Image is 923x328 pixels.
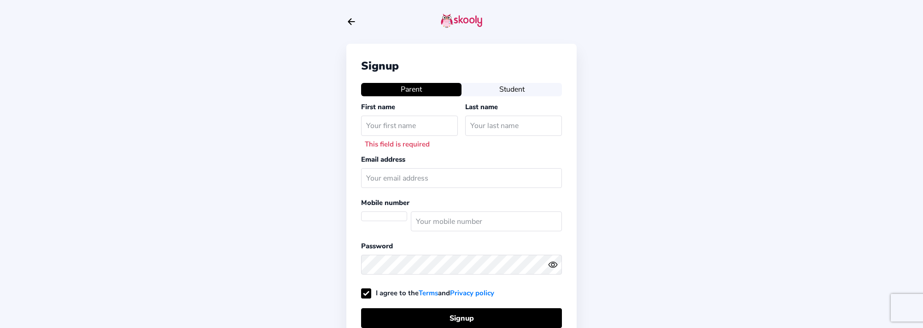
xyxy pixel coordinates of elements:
button: Student [461,83,562,96]
label: First name [361,102,395,111]
button: Signup [361,308,562,328]
div: This field is required [365,140,458,149]
label: I agree to the and [361,288,494,298]
button: arrow back outline [346,17,356,27]
div: Signup [361,59,562,73]
a: Terms [419,288,438,298]
input: Your email address [361,168,562,188]
a: Privacy policy [450,288,494,298]
button: eye outlineeye off outline [548,260,562,269]
ion-icon: eye outline [548,260,558,269]
img: skooly-logo.png [441,13,482,28]
label: Email address [361,155,405,164]
input: Your last name [465,116,562,135]
label: Mobile number [361,198,409,207]
button: Parent [361,83,461,96]
input: Your mobile number [411,211,562,231]
label: Password [361,241,393,251]
label: Last name [465,102,498,111]
input: Your first name [361,116,458,135]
